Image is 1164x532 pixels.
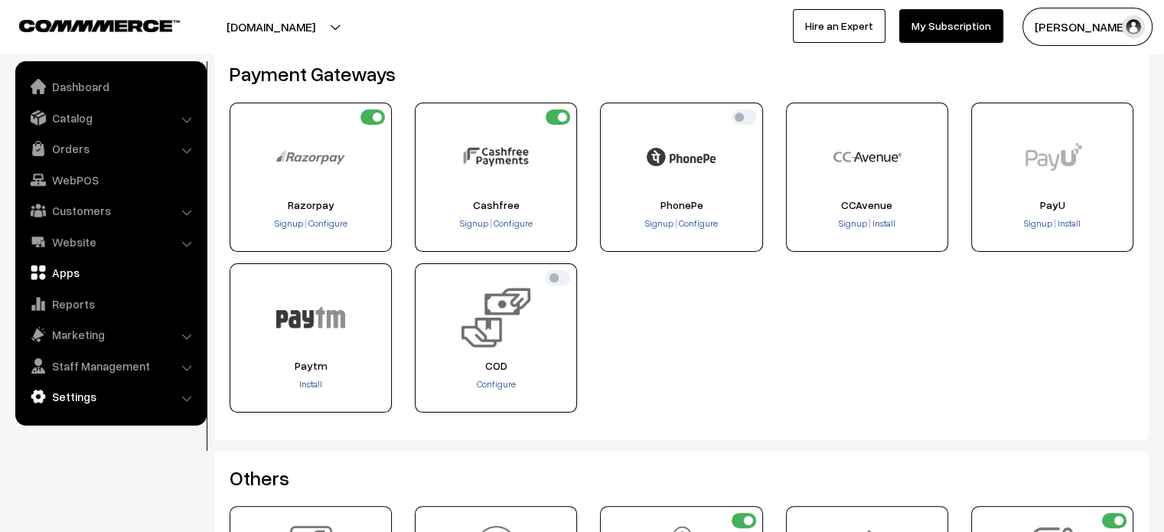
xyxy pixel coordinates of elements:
a: Configure [677,217,718,229]
a: Install [1056,217,1081,229]
img: COD [461,283,530,352]
img: Paytm [276,283,345,352]
span: Configure [494,217,533,229]
h2: Others [230,466,1133,490]
img: PhonePe [647,122,716,191]
a: Website [19,228,201,256]
a: Orders [19,135,201,162]
a: Apps [19,259,201,286]
a: Staff Management [19,352,201,380]
span: Signup [460,217,488,229]
a: Reports [19,290,201,318]
a: Configure [477,378,516,390]
span: Paytm [235,360,386,372]
a: Signup [275,217,305,229]
a: Customers [19,197,201,224]
div: | [791,217,943,232]
span: Cashfree [420,199,572,211]
span: Signup [839,217,867,229]
span: Signup [275,217,303,229]
span: CCAvenue [791,199,943,211]
span: PhonePe [605,199,757,211]
a: WebPOS [19,166,201,194]
img: CCAvenue [833,122,902,191]
a: Configure [492,217,533,229]
span: Install [1058,217,1081,229]
button: [DOMAIN_NAME] [173,8,369,46]
a: Hire an Expert [793,9,885,43]
a: COMMMERCE [19,15,153,34]
img: Cashfree [461,122,530,191]
span: PayU [977,199,1128,211]
span: Signup [645,217,673,229]
img: PayU [1018,122,1087,191]
a: Signup [1024,217,1054,229]
img: Razorpay [276,122,345,191]
a: Catalog [19,104,201,132]
div: | [605,217,757,232]
a: Marketing [19,321,201,348]
img: COMMMERCE [19,20,180,31]
span: Configure [679,217,718,229]
span: Configure [308,217,347,229]
span: Install [872,217,895,229]
a: Dashboard [19,73,201,100]
div: | [977,217,1128,232]
h2: Payment Gateways [230,62,1133,86]
div: | [235,217,386,232]
a: Signup [460,217,490,229]
a: Settings [19,383,201,410]
a: My Subscription [899,9,1003,43]
img: user [1122,15,1145,38]
span: Signup [1024,217,1052,229]
a: Signup [645,217,675,229]
a: Install [871,217,895,229]
button: [PERSON_NAME] [1022,8,1153,46]
div: | [420,217,572,232]
span: COD [420,360,572,372]
a: Configure [307,217,347,229]
a: Signup [839,217,869,229]
a: Install [299,378,322,390]
span: Razorpay [235,199,386,211]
